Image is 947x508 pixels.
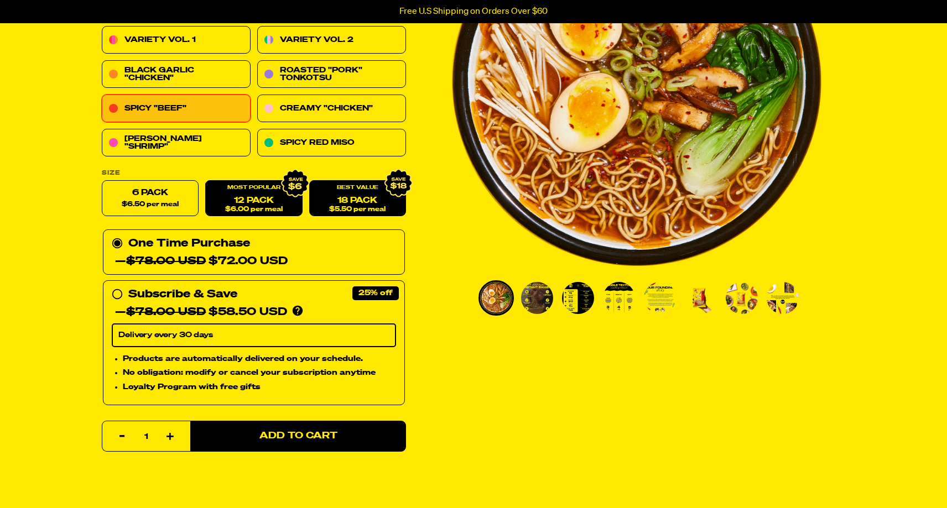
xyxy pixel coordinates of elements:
a: Variety Vol. 2 [257,27,406,54]
img: Spicy "Beef" Ramen [685,282,717,314]
div: One Time Purchase [112,235,396,270]
div: — [115,303,287,321]
span: $5.50 per meal [329,206,386,213]
label: 6 Pack [102,181,199,217]
p: Free U.S Shipping on Orders Over $60 [399,7,548,17]
button: Add to Cart [190,421,406,452]
input: quantity [109,421,184,452]
li: Go to slide 4 [601,280,637,316]
img: Spicy "Beef" Ramen [603,282,635,314]
span: $6.50 per meal [122,201,179,208]
del: $78.00 USD [126,307,206,318]
div: — [115,253,288,270]
span: Add to Cart [259,432,337,441]
li: Loyalty Program with free gifts [123,381,396,394]
li: Go to slide 3 [560,280,596,316]
div: PDP main carousel thumbnails [451,280,823,316]
img: Spicy "Beef" Ramen [726,282,758,314]
del: $78.00 USD [126,256,206,267]
a: Variety Vol. 1 [102,27,251,54]
li: Go to slide 1 [478,280,514,316]
img: Spicy "Beef" Ramen [562,282,594,314]
select: Subscribe & Save —$78.00 USD$58.50 USD Products are automatically delivered on your schedule. No ... [112,324,396,347]
a: 12 Pack$6.00 per meal [205,181,302,217]
li: No obligation: modify or cancel your subscription anytime [123,367,396,379]
li: Go to slide 6 [683,280,719,316]
a: Roasted "Pork" Tonkotsu [257,61,406,88]
a: Black Garlic "Chicken" [102,61,251,88]
a: [PERSON_NAME] "Shrimp" [102,129,251,157]
span: $6.00 per meal [225,206,283,213]
iframe: Marketing Popup [6,438,70,502]
div: Subscribe & Save [128,286,237,303]
img: Spicy "Beef" Ramen [767,282,799,314]
span: $72.00 USD [126,256,288,267]
a: Spicy "Beef" [102,95,251,123]
li: Products are automatically delivered on your schedule. [123,353,396,365]
img: Spicy "Beef" Ramen [521,282,553,314]
img: Spicy "Beef" Ramen [644,282,676,314]
li: Go to slide 8 [765,280,800,316]
li: Go to slide 5 [642,280,678,316]
li: Go to slide 7 [724,280,759,316]
label: Size [102,170,406,176]
a: Spicy Red Miso [257,129,406,157]
a: 18 Pack$5.50 per meal [309,181,406,217]
li: Go to slide 2 [519,280,555,316]
a: Creamy "Chicken" [257,95,406,123]
span: $58.50 USD [126,307,287,318]
img: Spicy "Beef" Ramen [480,282,512,314]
